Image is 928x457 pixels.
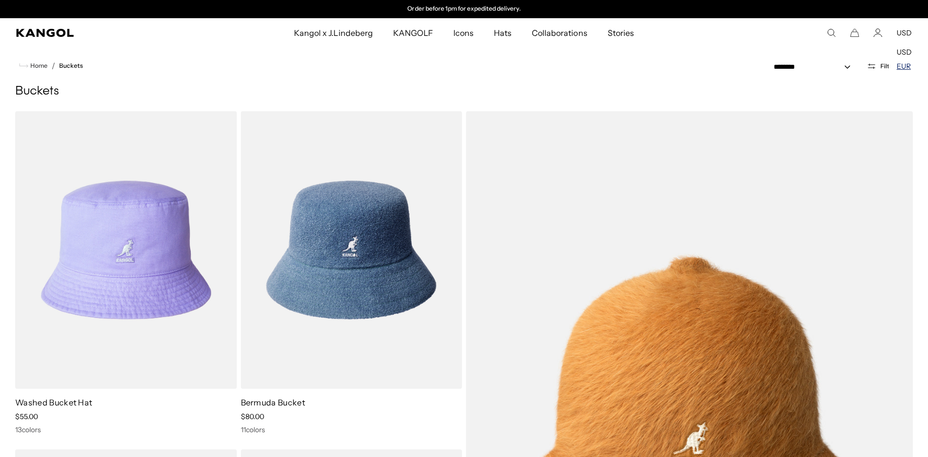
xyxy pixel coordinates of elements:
[383,18,443,48] a: KANGOLF
[522,18,597,48] a: Collaborations
[15,84,913,99] h1: Buckets
[532,18,587,48] span: Collaborations
[15,412,38,421] span: $55.00
[484,18,522,48] a: Hats
[360,5,568,13] slideshow-component: Announcement bar
[897,62,911,71] a: EUR
[294,18,373,48] span: Kangol x J.Lindeberg
[407,5,520,13] p: Order before 1pm for expedited delivery.
[880,63,899,70] span: Filters
[453,18,474,48] span: Icons
[897,48,912,57] a: USD
[16,29,195,37] a: Kangol
[897,28,912,37] button: USD
[284,18,383,48] a: Kangol x J.Lindeberg
[241,397,305,407] a: Bermuda Bucket
[48,60,55,72] li: /
[15,397,92,407] a: Washed Bucket Hat
[827,28,836,37] summary: Search here
[393,18,433,48] span: KANGOLF
[598,18,644,48] a: Stories
[28,62,48,69] span: Home
[850,28,859,37] button: Cart
[59,62,83,69] a: Buckets
[241,412,264,421] span: $80.00
[873,28,882,37] a: Account
[443,18,484,48] a: Icons
[241,111,462,389] img: Bermuda Bucket
[360,5,568,13] div: 2 of 2
[861,62,905,71] button: Open filters
[608,18,634,48] span: Stories
[770,62,861,72] select: Sort by: Featured
[494,18,512,48] span: Hats
[241,425,462,434] div: 11 colors
[360,5,568,13] div: Announcement
[19,61,48,70] a: Home
[15,425,237,434] div: 13 colors
[15,111,237,389] img: Washed Bucket Hat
